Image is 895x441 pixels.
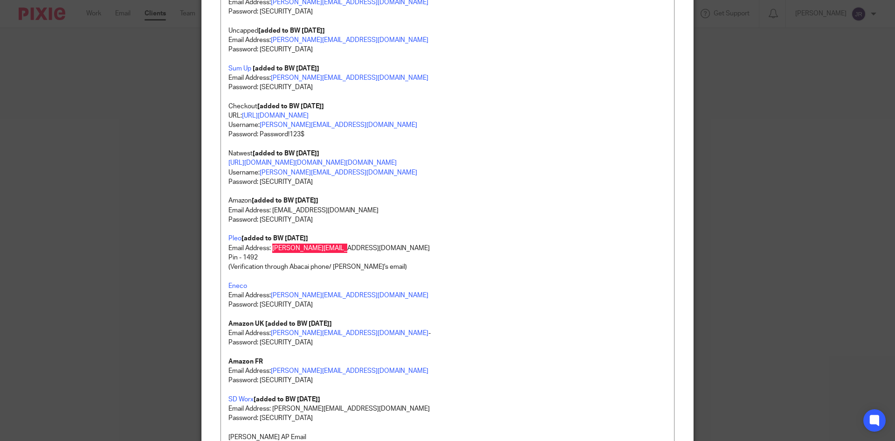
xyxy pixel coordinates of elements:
[228,366,667,376] p: Email Address:
[241,235,308,242] strong: [added to BW [DATE]]
[228,7,667,16] p: Password: [SECURITY_DATA]
[228,376,667,385] p: Password: [SECURITY_DATA]
[254,396,320,403] strong: [added to BW [DATE]]
[258,28,325,34] strong: [added to BW [DATE]]
[228,149,667,158] p: Natwest
[242,112,309,119] a: [URL][DOMAIN_NAME]
[228,262,667,272] p: (Verification through Abacai phone/ [PERSON_NAME]'s email)
[228,413,667,423] p: Password: [SECURITY_DATA]
[228,291,667,300] p: Email Address:
[228,92,667,139] p: Checkout URL: Username: Password: Password!123$
[271,37,428,43] a: [PERSON_NAME][EMAIL_ADDRESS][DOMAIN_NAME]
[260,122,417,128] a: [PERSON_NAME][EMAIL_ADDRESS][DOMAIN_NAME]
[228,206,667,215] p: Email Address: [EMAIL_ADDRESS][DOMAIN_NAME]
[253,150,319,157] strong: [added to BW [DATE]]
[228,253,667,262] p: Pin - 1492
[228,215,667,224] p: Password: [SECURITY_DATA]
[228,26,667,35] p: Uncapped
[271,292,428,299] a: [PERSON_NAME][EMAIL_ADDRESS][DOMAIN_NAME]
[228,338,667,366] p: Password: [SECURITY_DATA]
[228,158,667,177] p: Username:
[228,177,667,187] p: Password: [SECURITY_DATA]
[228,300,667,329] p: Password: [SECURITY_DATA]
[228,358,263,365] strong: Amazon FR
[228,321,332,327] strong: Amazon UK [added to BW [DATE]]
[228,244,667,253] p: Email Address: [PERSON_NAME][EMAIL_ADDRESS][DOMAIN_NAME]
[228,404,667,413] p: Email Address: [PERSON_NAME][EMAIL_ADDRESS][DOMAIN_NAME]
[228,65,251,72] a: Sum Up
[257,103,324,110] strong: [added to BW [DATE]]
[252,197,318,204] strong: [added to BW [DATE]]
[271,330,428,336] a: [PERSON_NAME][EMAIL_ADDRESS][DOMAIN_NAME]
[253,65,319,72] strong: [added to BW [DATE]]
[271,368,428,374] a: [PERSON_NAME][EMAIL_ADDRESS][DOMAIN_NAME]
[228,160,397,166] a: [URL][DOMAIN_NAME][DOMAIN_NAME][DOMAIN_NAME]
[260,169,417,176] a: [PERSON_NAME][EMAIL_ADDRESS][DOMAIN_NAME]
[228,35,667,83] p: Email Address: Password: [SECURITY_DATA] Email Address:
[228,329,667,338] p: Email Address: -
[228,283,247,289] a: Eneco
[228,235,241,242] a: Pleo
[228,83,667,92] p: Password: [SECURITY_DATA]
[228,396,254,403] a: SD Worx
[228,196,667,205] p: Amazon
[271,75,428,81] a: [PERSON_NAME][EMAIL_ADDRESS][DOMAIN_NAME]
